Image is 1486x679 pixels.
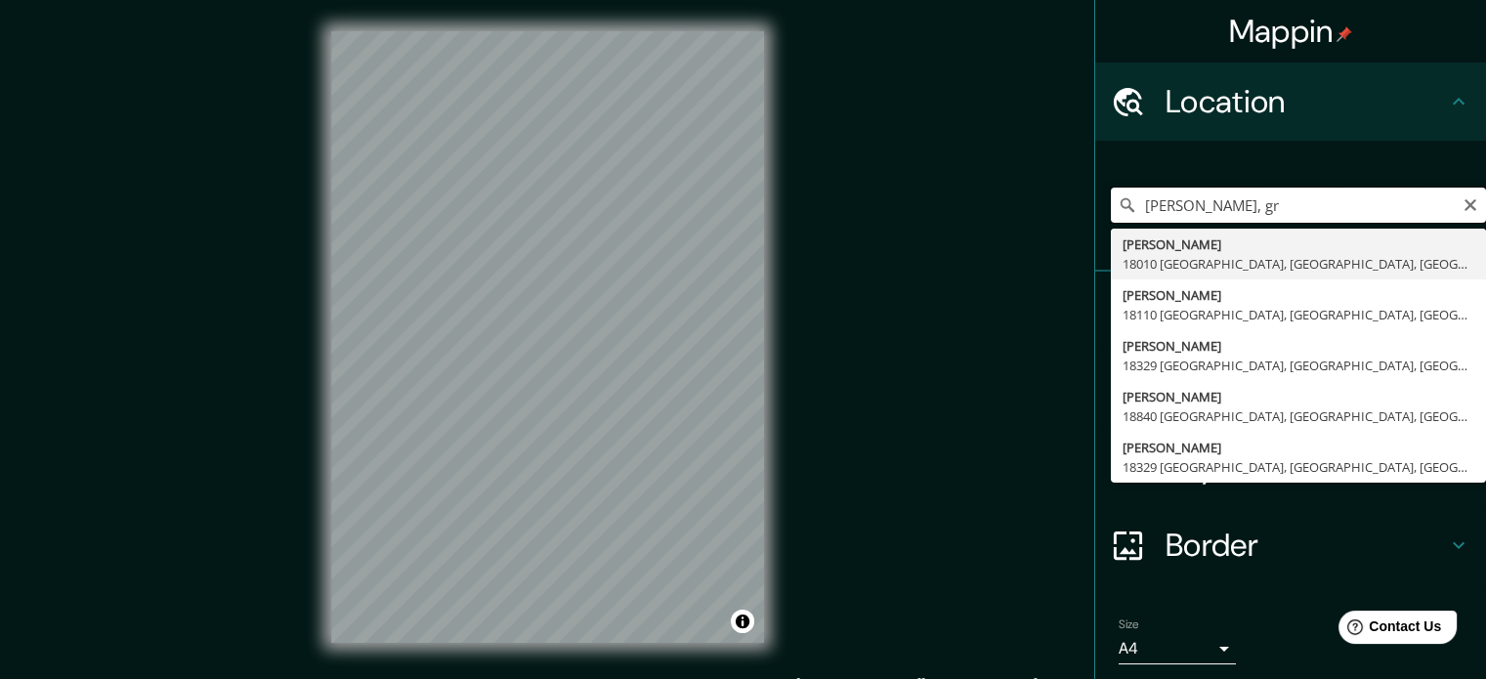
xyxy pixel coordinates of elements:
[1095,506,1486,584] div: Border
[1123,438,1474,457] div: [PERSON_NAME]
[1166,82,1447,121] h4: Location
[1166,526,1447,565] h4: Border
[1229,12,1353,51] h4: Mappin
[1095,350,1486,428] div: Style
[1337,26,1352,42] img: pin-icon.png
[1123,457,1474,477] div: 18329 [GEOGRAPHIC_DATA], [GEOGRAPHIC_DATA], [GEOGRAPHIC_DATA]
[1123,356,1474,375] div: 18329 [GEOGRAPHIC_DATA], [GEOGRAPHIC_DATA], [GEOGRAPHIC_DATA]
[1312,603,1465,658] iframe: Help widget launcher
[1123,234,1474,254] div: [PERSON_NAME]
[331,31,764,643] canvas: Map
[1463,194,1478,213] button: Clear
[1123,254,1474,274] div: 18010 [GEOGRAPHIC_DATA], [GEOGRAPHIC_DATA], [GEOGRAPHIC_DATA]
[1123,305,1474,324] div: 18110 [GEOGRAPHIC_DATA], [GEOGRAPHIC_DATA], [GEOGRAPHIC_DATA]
[1095,272,1486,350] div: Pins
[1123,285,1474,305] div: [PERSON_NAME]
[1119,616,1139,633] label: Size
[1123,387,1474,406] div: [PERSON_NAME]
[1123,406,1474,426] div: 18840 [GEOGRAPHIC_DATA], [GEOGRAPHIC_DATA], [GEOGRAPHIC_DATA]
[1166,447,1447,487] h4: Layout
[731,610,754,633] button: Toggle attribution
[1111,188,1486,223] input: Pick your city or area
[1123,336,1474,356] div: [PERSON_NAME]
[1095,63,1486,141] div: Location
[1119,633,1236,664] div: A4
[1095,428,1486,506] div: Layout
